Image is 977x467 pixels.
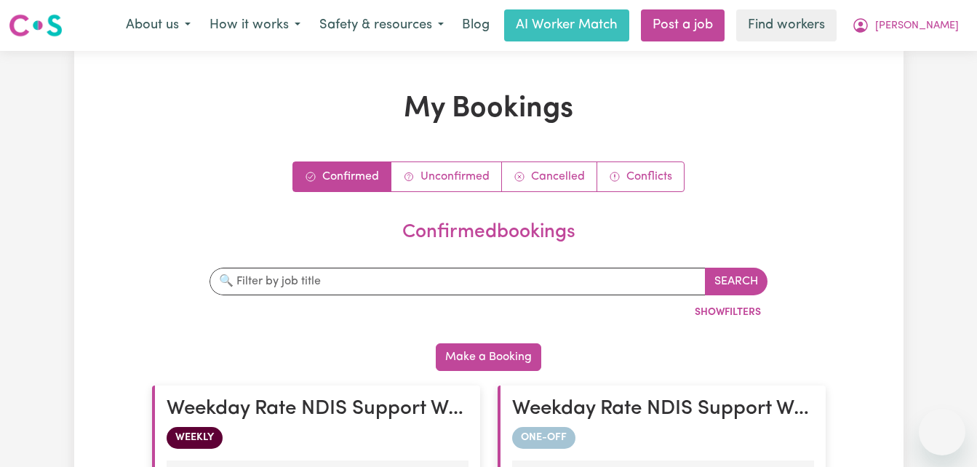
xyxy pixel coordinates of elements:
h2: Weekday Rate NDIS Support Worker - North Ipswich [167,397,468,422]
a: Blog [453,9,498,41]
div: one-off booking [512,427,814,449]
h2: confirmed bookings [158,221,820,244]
a: Unconfirmed bookings [391,162,502,191]
h1: My Bookings [152,92,826,127]
button: ShowFilters [688,301,767,324]
button: How it works [200,10,310,41]
input: 🔍 Filter by job title [210,268,706,295]
h2: Weekday Rate NDIS Support Worker - North Ipswich [512,397,814,422]
a: Confirmed bookings [293,162,391,191]
button: About us [116,10,200,41]
a: Find workers [736,9,837,41]
a: AI Worker Match [504,9,629,41]
button: Safety & resources [310,10,453,41]
div: WEEKLY booking [167,427,468,449]
a: Careseekers logo [9,9,63,42]
img: Careseekers logo [9,12,63,39]
a: Cancelled bookings [502,162,597,191]
button: Search [705,268,767,295]
span: ONE-OFF [512,427,575,449]
a: Post a job [641,9,725,41]
span: [PERSON_NAME] [875,18,959,34]
button: My Account [842,10,968,41]
span: Show [695,307,725,318]
a: Conflict bookings [597,162,684,191]
button: Make a Booking [436,343,541,371]
iframe: Button to launch messaging window [919,409,965,455]
span: WEEKLY [167,427,223,449]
